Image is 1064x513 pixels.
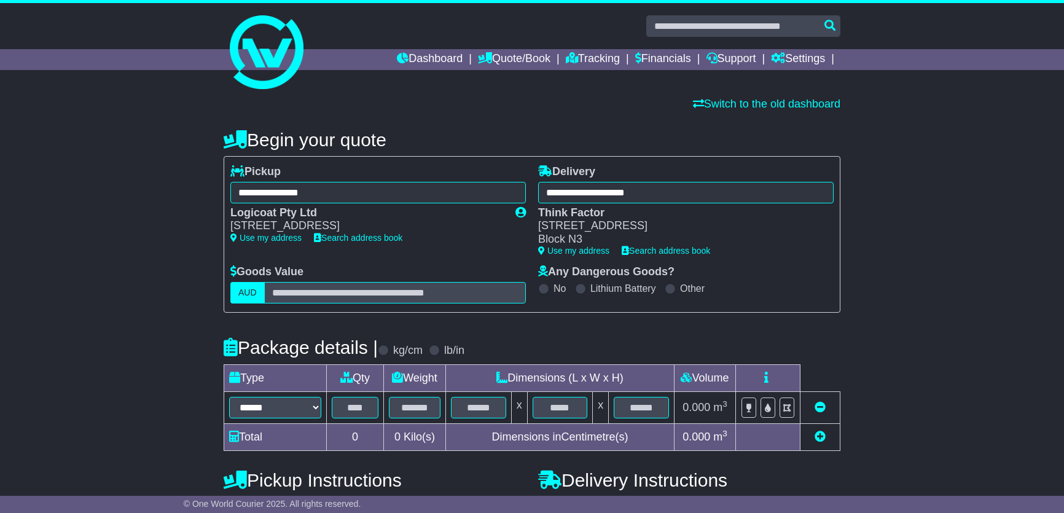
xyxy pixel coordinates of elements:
[815,401,826,413] a: Remove this item
[713,431,727,443] span: m
[224,130,840,150] h4: Begin your quote
[554,283,566,294] label: No
[224,364,327,391] td: Type
[327,364,384,391] td: Qty
[635,49,691,70] a: Financials
[511,391,527,423] td: x
[538,165,595,179] label: Delivery
[680,283,705,294] label: Other
[693,98,840,110] a: Switch to the old dashboard
[230,206,503,220] div: Logicoat Pty Ltd
[224,470,526,490] h4: Pickup Instructions
[224,423,327,450] td: Total
[230,233,302,243] a: Use my address
[683,401,710,413] span: 0.000
[478,49,550,70] a: Quote/Book
[722,399,727,409] sup: 3
[538,470,840,490] h4: Delivery Instructions
[393,344,423,358] label: kg/cm
[566,49,620,70] a: Tracking
[538,206,821,220] div: Think Factor
[230,265,303,279] label: Goods Value
[445,364,674,391] td: Dimensions (L x W x H)
[224,337,378,358] h4: Package details |
[593,391,609,423] td: x
[713,401,727,413] span: m
[538,246,609,256] a: Use my address
[538,233,821,246] div: Block N3
[722,429,727,438] sup: 3
[184,499,361,509] span: © One World Courier 2025. All rights reserved.
[771,49,825,70] a: Settings
[394,431,401,443] span: 0
[445,423,674,450] td: Dimensions in Centimetre(s)
[538,265,675,279] label: Any Dangerous Goods?
[384,423,446,450] td: Kilo(s)
[706,49,756,70] a: Support
[230,219,503,233] div: [STREET_ADDRESS]
[815,431,826,443] a: Add new item
[590,283,656,294] label: Lithium Battery
[674,364,735,391] td: Volume
[230,165,281,179] label: Pickup
[230,282,265,303] label: AUD
[384,364,446,391] td: Weight
[538,219,821,233] div: [STREET_ADDRESS]
[327,423,384,450] td: 0
[683,431,710,443] span: 0.000
[444,344,464,358] label: lb/in
[314,233,402,243] a: Search address book
[622,246,710,256] a: Search address book
[397,49,463,70] a: Dashboard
